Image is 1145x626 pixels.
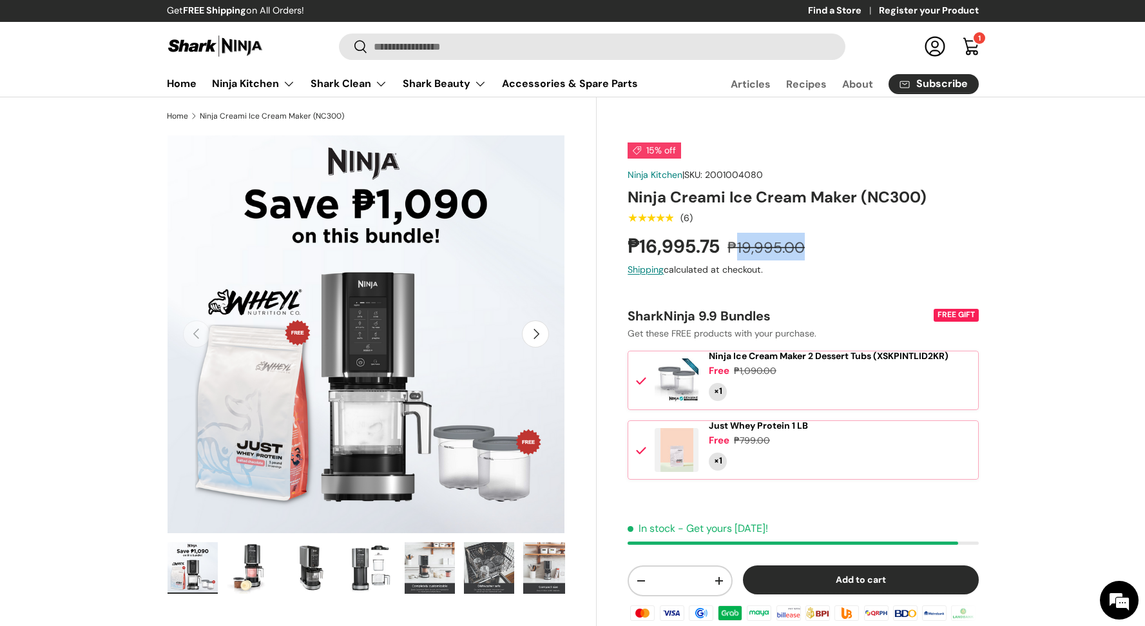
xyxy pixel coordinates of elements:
img: ninja-creami-ice-cream-maker-with-sample-content-and-all-lids-full-view-sharkninja-philippines [227,542,277,594]
a: Subscribe [889,74,979,94]
span: Get these FREE products with your purchase. [628,328,816,339]
p: - Get yours [DATE]! [678,522,768,535]
div: (6) [680,213,693,223]
span: 15% off [628,142,681,159]
span: SKU: [684,169,702,181]
div: Free [709,364,729,378]
span: In stock [628,522,675,535]
div: FREE GIFT [934,309,978,321]
a: Ninja Kitchen [628,169,682,181]
img: ninja-creami-ice-cream-maker-with-sample-content-compact-size-infographic-sharkninja-philippines [523,542,573,594]
a: Register your Product [879,4,979,18]
img: Ninja Creami Ice Cream Maker (NC300) [168,542,218,594]
span: 1 [978,34,981,43]
img: billease [775,603,803,622]
nav: Primary [167,71,638,97]
img: bdo [891,603,919,622]
img: metrobank [920,603,948,622]
img: landbank [949,603,977,622]
span: | [682,169,763,181]
div: ₱1,090.00 [734,364,776,378]
div: Quantity [709,453,727,471]
img: ninja-creami-ice-cream-maker-without-sample-content-parts-front-view-sharkninja-philippines [345,542,396,594]
a: Recipes [786,72,827,97]
img: grabpay [716,603,744,622]
a: Ninja Ice Cream Maker 2 Dessert Tubs (XSKPINTLID2KR) [709,351,948,362]
media-gallery: Gallery Viewer [167,135,566,598]
img: gcash [687,603,715,622]
div: Chat with us now [67,72,216,89]
span: 2001004080 [705,169,763,181]
div: 5.0 out of 5.0 stars [628,212,673,224]
img: qrph [861,603,890,622]
p: Get on All Orders! [167,4,304,18]
div: Free [709,434,729,447]
div: ₱799.00 [734,434,770,447]
img: bpi [803,603,832,622]
div: Minimize live chat window [211,6,242,37]
button: Add to cart [743,565,979,594]
nav: Secondary [700,71,979,97]
img: ninja-creami-ice-cream-maker-with-sample-content-dishwasher-safe-infographic-sharkninja-philippines [464,542,514,594]
a: About [842,72,873,97]
img: maya [745,603,773,622]
img: master [628,603,657,622]
img: visa [657,603,686,622]
span: ★★★★★ [628,211,673,224]
div: SharkNinja 9.9 Bundles [628,308,930,324]
img: ubp [832,603,861,622]
summary: Ninja Kitchen [204,71,303,97]
div: calculated at checkout. [628,263,978,277]
textarea: Type your message and hit 'Enter' [6,352,245,397]
a: Home [167,112,188,120]
a: Ninja Creami Ice Cream Maker (NC300) [200,112,344,120]
img: ninja-creami-ice-cream-maker-without-sample-content-right-side-view-sharkninja-philippines [286,542,336,594]
a: Accessories & Spare Parts [502,71,638,96]
strong: FREE Shipping [183,5,246,16]
h1: Ninja Creami Ice Cream Maker (NC300) [628,187,978,207]
summary: Shark Beauty [395,71,494,97]
nav: Breadcrumbs [167,110,597,122]
div: Quantity [709,383,727,401]
a: Articles [731,72,771,97]
img: ninja-creami-ice-cream-maker-with-sample-content-completely-customizable-infographic-sharkninja-p... [405,542,455,594]
strong: ₱16,995.75 [628,234,723,259]
s: ₱19,995.00 [727,238,805,257]
span: Ninja Ice Cream Maker 2 Dessert Tubs (XSKPINTLID2KR) [709,350,948,362]
span: We're online! [75,162,178,293]
a: Shipping [628,264,664,275]
a: Find a Store [808,4,879,18]
a: Just Whey Protein 1 LB [709,420,808,431]
a: Home [167,71,197,96]
summary: Shark Clean [303,71,395,97]
span: Subscribe [916,79,968,89]
img: Shark Ninja Philippines [167,34,264,59]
